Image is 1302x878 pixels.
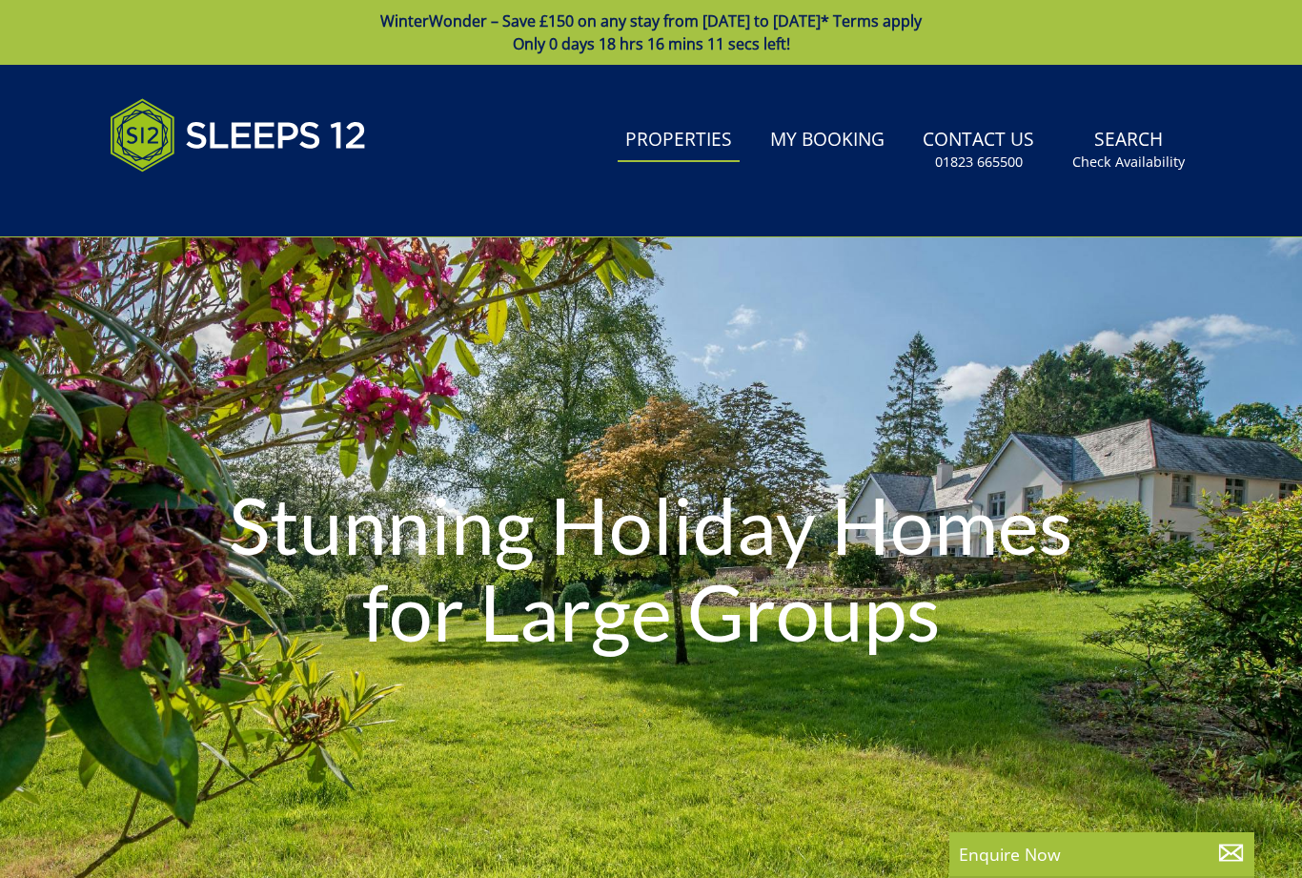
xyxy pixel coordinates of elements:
h1: Stunning Holiday Homes for Large Groups [195,443,1107,691]
a: Contact Us01823 665500 [915,119,1042,181]
small: 01823 665500 [935,153,1023,172]
iframe: Customer reviews powered by Trustpilot [100,194,300,211]
a: Properties [618,119,740,162]
img: Sleeps 12 [110,88,367,183]
small: Check Availability [1072,153,1185,172]
p: Enquire Now [959,842,1245,867]
a: SearchCheck Availability [1065,119,1192,181]
span: Only 0 days 18 hrs 16 mins 11 secs left! [513,33,790,54]
a: My Booking [763,119,892,162]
